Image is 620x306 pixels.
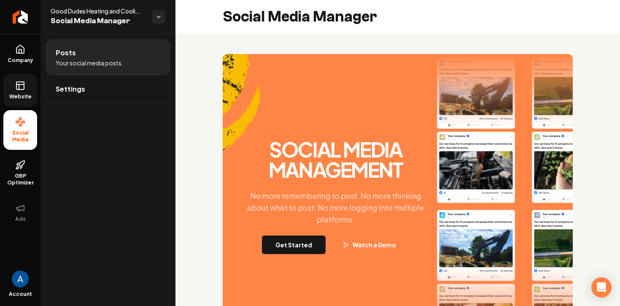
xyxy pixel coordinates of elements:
[238,190,434,225] p: No more remembering to post. No more thinking about what to post. No more logging into multiple p...
[12,271,29,287] img: Andrew Magana
[329,236,410,254] button: Watch a Demo
[6,93,35,100] span: Website
[56,59,123,67] span: Your social media posts.
[3,196,37,229] button: Ads
[9,291,32,298] span: Account
[3,74,37,107] a: Website
[532,66,610,211] img: Post Two
[56,48,76,58] span: Posts
[223,8,377,25] h2: Social Media Manager
[4,57,37,64] span: Company
[51,7,145,15] span: Good Dudes Heating and Cooling
[12,271,29,287] button: Open user button
[238,139,434,180] h2: Social Media Management
[13,10,28,24] img: Rebolt Logo
[3,153,37,193] a: GBP Optimizer
[51,15,145,27] span: Social Media Manager
[3,173,37,186] span: GBP Optimizer
[223,54,260,176] img: Accent
[262,236,326,254] button: Get Started
[3,130,37,143] span: Social Media
[437,49,515,195] img: Post One
[591,277,612,298] div: Open Intercom Messenger
[12,216,29,222] span: Ads
[56,84,85,94] span: Settings
[46,76,170,103] a: Settings
[3,38,37,70] a: Company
